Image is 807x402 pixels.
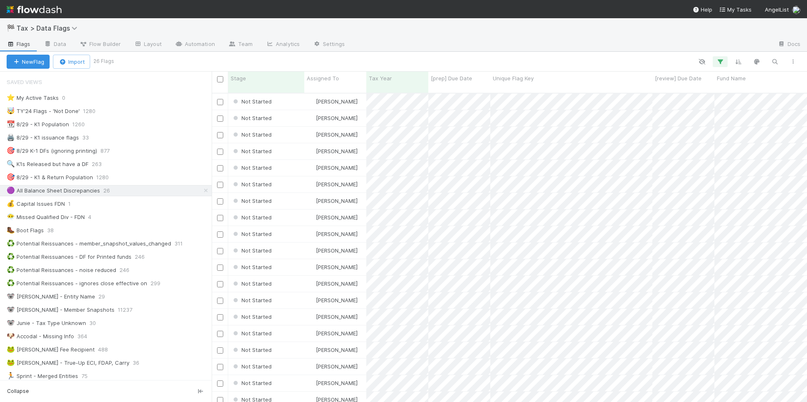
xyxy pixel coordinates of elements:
[308,181,315,188] img: avatar_66854b90-094e-431f-b713-6ac88429a2b8.png
[232,147,272,155] div: Not Started
[7,305,115,315] div: [PERSON_NAME] - Member Snapshots
[82,132,97,143] span: 33
[232,214,272,221] span: Not Started
[316,197,358,204] span: [PERSON_NAME]
[93,58,114,65] small: 26 Flags
[232,115,272,121] span: Not Started
[232,363,272,370] span: Not Started
[96,172,117,183] span: 1280
[316,363,358,370] span: [PERSON_NAME]
[232,347,272,353] span: Not Started
[232,230,272,238] div: Not Started
[217,281,223,287] input: Toggle Row Selected
[232,379,272,387] div: Not Started
[232,313,272,320] span: Not Started
[7,344,95,355] div: [PERSON_NAME] Fee Recipient
[308,164,315,171] img: avatar_66854b90-094e-431f-b713-6ac88429a2b8.png
[308,379,358,387] div: [PERSON_NAME]
[232,148,272,154] span: Not Started
[7,146,97,156] div: 8/29 K-1 DFs (ignoring printing)
[308,313,358,321] div: [PERSON_NAME]
[217,380,223,387] input: Toggle Row Selected
[308,164,358,172] div: [PERSON_NAME]
[7,372,15,379] span: 🏃
[308,230,358,238] div: [PERSON_NAME]
[232,231,272,237] span: Not Started
[232,114,272,122] div: Not Started
[168,38,222,51] a: Automation
[316,297,358,303] span: [PERSON_NAME]
[232,313,272,321] div: Not Started
[7,225,44,236] div: Boot Flags
[7,172,93,183] div: 8/29 - K1 & Return Population
[103,185,118,196] span: 26
[316,247,358,254] span: [PERSON_NAME]
[692,5,712,14] div: Help
[83,106,104,116] span: 1280
[308,147,358,155] div: [PERSON_NAME]
[118,305,141,315] span: 11237
[7,74,42,90] span: Saved Views
[7,240,15,247] span: ♻️
[308,246,358,255] div: [PERSON_NAME]
[217,149,223,155] input: Toggle Row Selected
[232,246,272,255] div: Not Started
[7,359,15,366] span: 🐸
[771,38,807,51] a: Docs
[7,388,29,395] span: Collapse
[222,38,259,51] a: Team
[7,226,15,233] span: 🥾
[7,213,15,220] span: 😶‍🌫️
[316,313,358,320] span: [PERSON_NAME]
[316,264,358,270] span: [PERSON_NAME]
[232,131,272,138] span: Not Started
[7,318,86,328] div: Junie - Tax Type Unknown
[232,130,272,139] div: Not Started
[308,231,315,237] img: avatar_66854b90-094e-431f-b713-6ac88429a2b8.png
[7,331,74,342] div: Accodal - Missing Info
[232,197,272,204] span: Not Started
[7,253,15,260] span: ♻️
[174,238,191,249] span: 311
[232,346,272,354] div: Not Started
[308,363,315,370] img: avatar_cfa6ccaa-c7d9-46b3-b608-2ec56ecf97ad.png
[7,173,15,181] span: 🎯
[232,279,272,288] div: Not Started
[17,24,81,32] span: Tax > Data Flags
[7,199,65,209] div: Capital Issues FDN
[127,38,168,51] a: Layout
[53,55,90,69] button: Import
[217,182,223,188] input: Toggle Row Selected
[316,115,358,121] span: [PERSON_NAME]
[765,6,789,13] span: AngelList
[7,147,15,154] span: 🎯
[316,231,358,237] span: [PERSON_NAME]
[100,146,118,156] span: 877
[719,6,752,13] span: My Tasks
[217,231,223,238] input: Toggle Row Selected
[47,225,62,236] span: 38
[792,6,800,14] img: avatar_45ea4894-10ca-450f-982d-dabe3bd75b0b.png
[308,347,315,353] img: avatar_d45d11ee-0024-4901-936f-9df0a9cc3b4e.png
[259,38,306,51] a: Analytics
[232,264,272,270] span: Not Started
[308,297,315,303] img: avatar_711f55b7-5a46-40da-996f-bc93b6b86381.png
[89,318,104,328] span: 30
[232,97,272,106] div: Not Started
[7,24,15,31] span: 🏁
[7,185,100,196] div: All Balance Sheet Discrepancies
[308,115,315,121] img: avatar_cfa6ccaa-c7d9-46b3-b608-2ec56ecf97ad.png
[232,329,272,337] div: Not Started
[308,148,315,154] img: avatar_66854b90-094e-431f-b713-6ac88429a2b8.png
[307,74,339,82] span: Assigned To
[306,38,351,51] a: Settings
[7,119,69,130] div: 8/29 - K1 Population
[217,165,223,171] input: Toggle Row Selected
[308,180,358,188] div: [PERSON_NAME]
[232,296,272,304] div: Not Started
[7,293,15,300] span: 🐨
[7,94,15,101] span: ⭐
[88,212,100,222] span: 4
[7,291,95,302] div: [PERSON_NAME] - Entity Name
[7,2,62,17] img: logo-inverted-e16ddd16eac7371096b0.svg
